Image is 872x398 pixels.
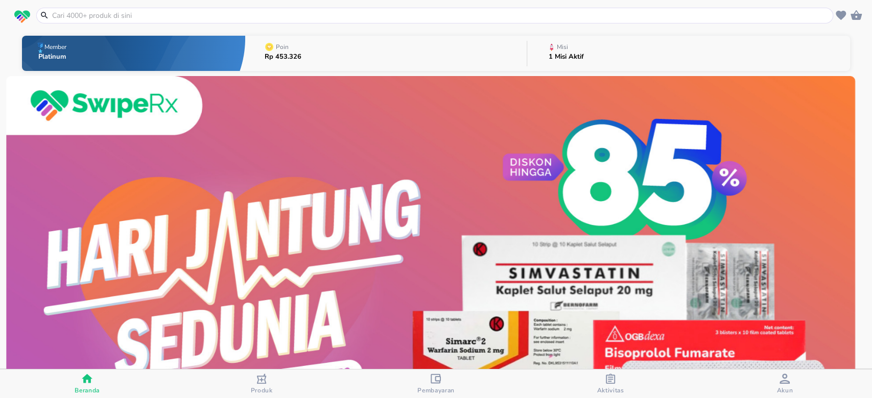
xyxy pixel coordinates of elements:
span: Akun [776,386,793,394]
button: Pembayaran [349,369,523,398]
button: Aktivitas [523,369,697,398]
p: Platinum [38,54,68,60]
button: MemberPlatinum [22,33,246,73]
input: Cari 4000+ produk di sini [51,10,831,21]
p: Rp 453.326 [265,54,301,60]
button: PoinRp 453.326 [245,33,527,73]
span: Pembayaran [417,386,455,394]
button: Misi1 Misi Aktif [527,33,850,73]
p: Misi [557,44,568,50]
button: Produk [174,369,348,398]
span: Produk [251,386,273,394]
img: logo_swiperx_s.bd005f3b.svg [14,10,30,23]
span: Aktivitas [597,386,624,394]
button: Akun [698,369,872,398]
p: 1 Misi Aktif [549,54,584,60]
p: Poin [276,44,289,50]
span: Beranda [75,386,100,394]
p: Member [44,44,66,50]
